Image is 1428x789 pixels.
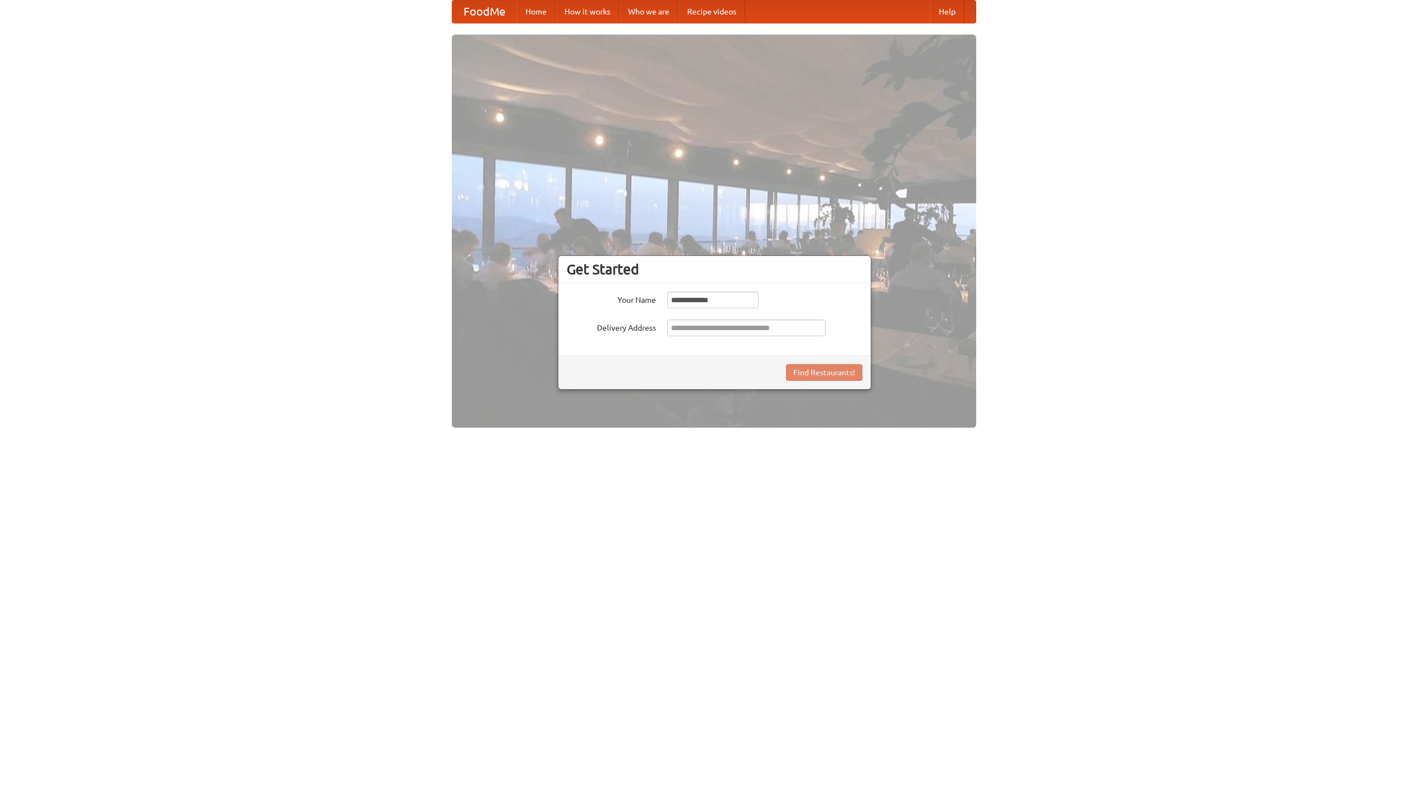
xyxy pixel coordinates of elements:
a: Recipe videos [678,1,745,23]
a: Home [517,1,556,23]
h3: Get Started [567,261,862,278]
button: Find Restaurants! [786,364,862,381]
a: Who we are [619,1,678,23]
a: Help [930,1,964,23]
a: FoodMe [452,1,517,23]
a: How it works [556,1,619,23]
label: Your Name [567,292,656,306]
label: Delivery Address [567,320,656,333]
